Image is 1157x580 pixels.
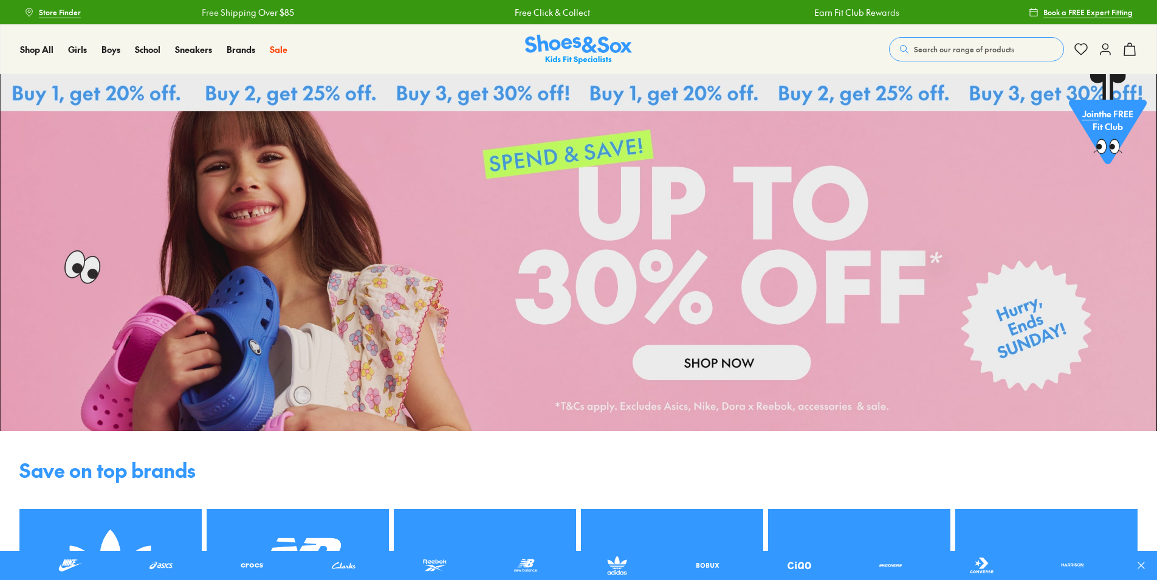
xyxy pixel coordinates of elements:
[1069,98,1147,143] p: the FREE Fit Club
[525,35,632,64] a: Shoes & Sox
[270,43,287,55] span: Sale
[175,43,212,56] a: Sneakers
[68,43,87,55] span: Girls
[1029,1,1133,23] a: Book a FREE Expert Fitting
[24,1,81,23] a: Store Finder
[68,43,87,56] a: Girls
[101,43,120,55] span: Boys
[525,35,632,64] img: SNS_Logo_Responsive.svg
[135,43,160,55] span: School
[39,7,81,18] span: Store Finder
[1043,7,1133,18] span: Book a FREE Expert Fitting
[1082,108,1099,120] span: Join
[175,43,212,55] span: Sneakers
[270,43,287,56] a: Sale
[1069,74,1147,171] a: Jointhe FREE Fit Club
[20,43,53,56] a: Shop All
[227,43,255,56] a: Brands
[227,43,255,55] span: Brands
[20,43,53,55] span: Shop All
[135,43,160,56] a: School
[101,43,120,56] a: Boys
[914,44,1014,55] span: Search our range of products
[201,6,293,19] a: Free Shipping Over $85
[514,6,589,19] a: Free Click & Collect
[814,6,899,19] a: Earn Fit Club Rewards
[889,37,1064,61] button: Search our range of products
